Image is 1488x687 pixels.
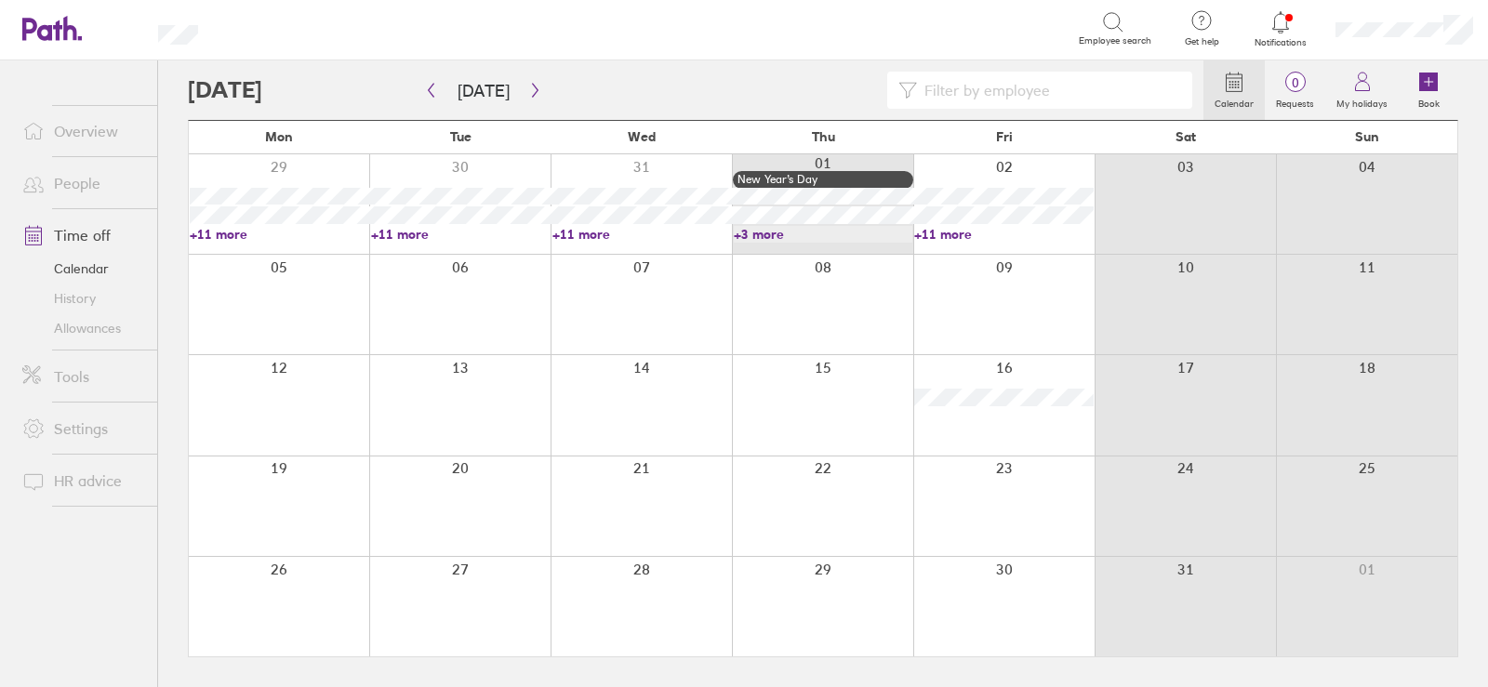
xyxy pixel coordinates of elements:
span: Sat [1176,129,1196,144]
span: Tue [450,129,472,144]
span: Get help [1172,36,1232,47]
a: +3 more [734,226,913,243]
a: Book [1399,60,1458,120]
label: Calendar [1203,93,1265,110]
a: +11 more [552,226,732,243]
span: 0 [1265,75,1325,90]
span: Sun [1355,129,1379,144]
a: +11 more [371,226,551,243]
a: +11 more [914,226,1094,243]
span: Employee search [1079,35,1151,46]
a: Notifications [1251,9,1311,48]
span: Mon [265,129,293,144]
input: Filter by employee [917,73,1181,108]
label: My holidays [1325,93,1399,110]
a: Overview [7,112,157,150]
span: Wed [628,129,656,144]
a: HR advice [7,462,157,499]
a: History [7,284,157,313]
a: Settings [7,410,157,447]
a: My holidays [1325,60,1399,120]
a: Calendar [7,254,157,284]
a: Allowances [7,313,157,343]
label: Requests [1265,93,1325,110]
div: Search [248,20,296,36]
a: People [7,165,157,202]
label: Book [1407,93,1451,110]
div: New Year’s Day [737,173,910,186]
a: 0Requests [1265,60,1325,120]
a: +11 more [190,226,369,243]
span: Notifications [1251,37,1311,48]
button: [DATE] [443,75,525,106]
a: Tools [7,358,157,395]
span: Thu [812,129,835,144]
a: Time off [7,217,157,254]
span: Fri [996,129,1013,144]
a: Calendar [1203,60,1265,120]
